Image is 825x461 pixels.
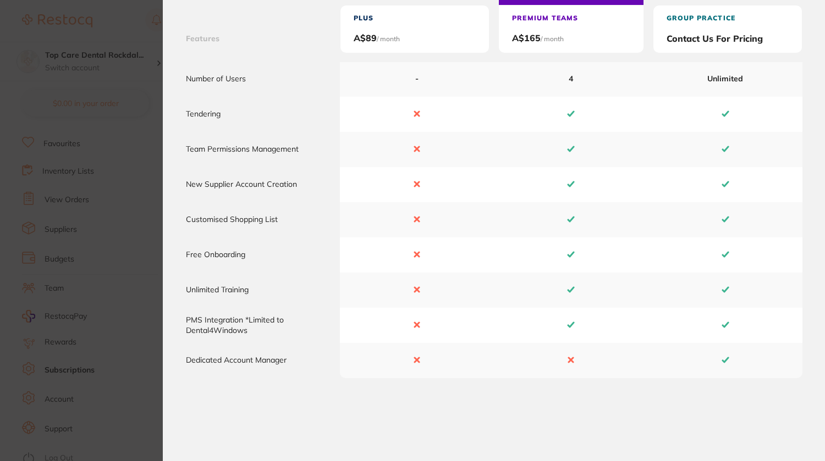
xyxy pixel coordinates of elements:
span: / month [377,35,400,43]
td: Customised Shopping List [185,202,340,237]
td: Team Permissions Management [185,132,340,167]
td: PMS Integration *Limited to Dental4Windows [185,308,340,343]
td: Free Onboarding [185,237,340,273]
span: / month [541,35,564,43]
td: New Supplier Account Creation [185,167,340,202]
td: Unlimited Training [185,273,340,308]
span: Unlimited [707,74,743,84]
p: A$ 89 [354,33,400,44]
span: 4 [569,74,573,84]
p: A$ 165 [512,33,564,44]
h4: Plus [354,14,374,22]
span: - [415,74,419,84]
td: Number of Users [185,62,340,97]
p: Contact Us For Pricing [667,34,763,44]
td: Tendering [185,97,340,132]
h4: Premium Teams [512,14,579,22]
td: Dedicated Account Manager [185,343,340,378]
h4: GROUP PRACTICE [667,14,736,22]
